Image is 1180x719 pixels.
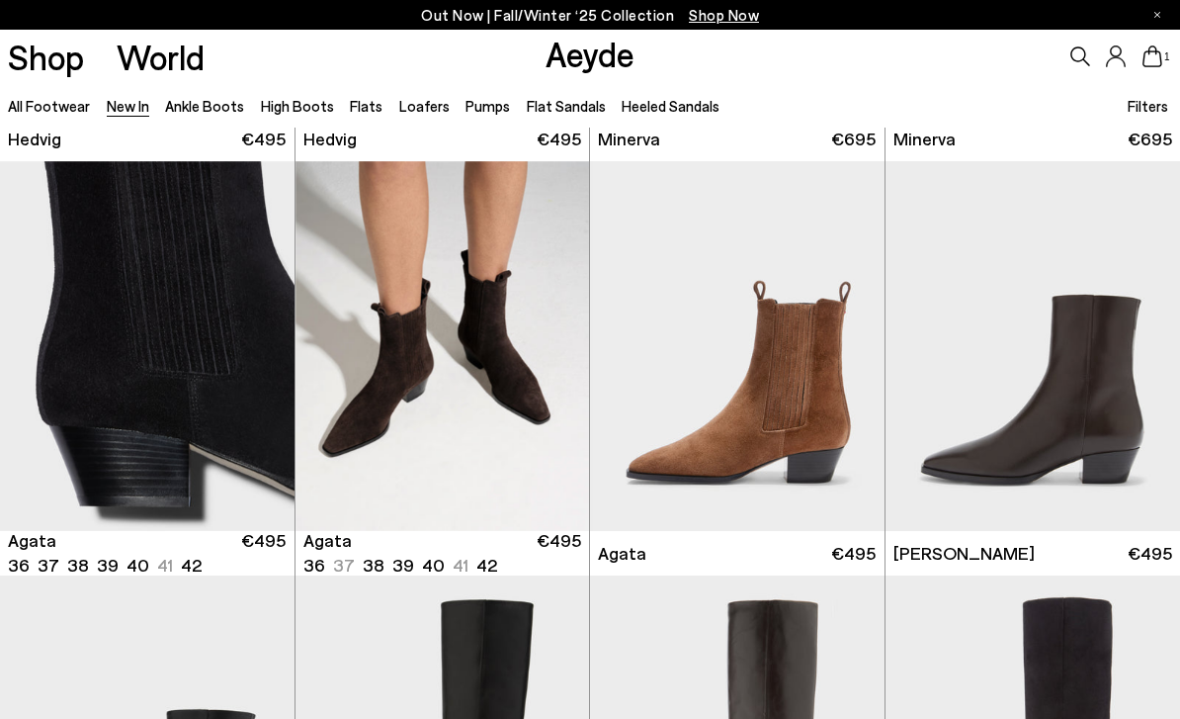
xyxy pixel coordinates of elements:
[831,541,876,566] span: €495
[350,97,382,115] a: Flats
[241,528,286,578] span: €495
[590,161,885,531] img: Agata Suede Ankle Boots
[1128,97,1168,115] span: Filters
[261,97,334,115] a: High Boots
[546,33,634,74] a: Aeyde
[295,161,590,531] img: Agata Suede Ankle Boots
[392,553,414,578] li: 39
[8,553,30,578] li: 36
[8,553,175,578] ul: variant
[1142,45,1162,67] a: 1
[399,97,450,115] a: Loafers
[422,553,445,578] li: 40
[303,127,357,151] span: Hedvig
[303,528,352,553] span: Agata
[295,161,590,531] a: Next slide Previous slide
[303,553,470,578] ul: variant
[241,127,286,151] span: €495
[8,127,61,151] span: Hedvig
[67,553,89,578] li: 38
[476,553,497,578] li: 42
[527,97,606,115] a: Flat Sandals
[1162,51,1172,62] span: 1
[421,3,759,28] p: Out Now | Fall/Winter ‘25 Collection
[97,553,119,578] li: 39
[598,541,646,566] span: Agata
[107,97,149,115] a: New In
[295,117,590,161] a: Hedvig €495
[181,553,202,578] li: 42
[622,97,719,115] a: Heeled Sandals
[893,127,956,151] span: Minerva
[38,553,59,578] li: 37
[126,553,149,578] li: 40
[295,161,590,531] div: 2 / 6
[831,127,876,151] span: €695
[8,40,84,74] a: Shop
[465,97,510,115] a: Pumps
[1128,127,1172,151] span: €695
[893,541,1035,566] span: [PERSON_NAME]
[590,117,885,161] a: Minerva €695
[165,97,244,115] a: Ankle Boots
[8,97,90,115] a: All Footwear
[8,528,56,553] span: Agata
[1128,541,1172,566] span: €495
[303,553,325,578] li: 36
[295,531,590,576] a: Agata 36 37 38 39 40 41 42 €495
[537,528,581,578] span: €495
[363,553,384,578] li: 38
[590,531,885,576] a: Agata €495
[598,127,660,151] span: Minerva
[689,6,759,24] span: Navigate to /collections/new-in
[537,127,581,151] span: €495
[117,40,205,74] a: World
